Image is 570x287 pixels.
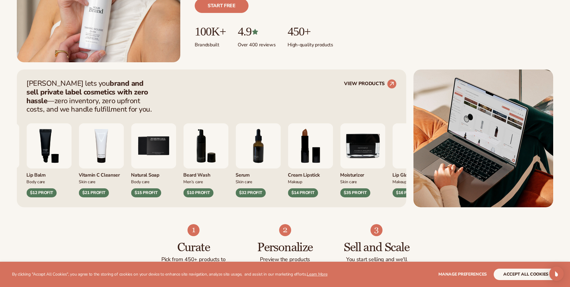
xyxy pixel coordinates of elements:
[549,267,564,281] div: Open Intercom Messenger
[238,25,276,38] p: 4.9
[279,224,291,236] img: Shopify Image 5
[79,178,124,185] div: Skin Care
[183,178,228,185] div: Men’s Care
[340,123,385,168] img: Moisturizer.
[236,168,281,178] div: Serum
[160,257,227,269] p: Pick from 450+ products to build your perfect collection.
[79,188,109,197] div: $21 PROFIT
[131,188,161,197] div: $15 PROFIT
[131,123,176,168] img: Nature bar of soap.
[307,271,327,277] a: Learn More
[344,79,397,89] a: VIEW PRODUCTS
[26,178,72,185] div: Body Care
[392,123,437,168] img: Pink lip gloss.
[340,188,370,197] div: $35 PROFIT
[438,271,487,277] span: Manage preferences
[26,168,72,178] div: Lip Balm
[343,257,410,263] p: You start selling and we'll
[12,272,328,277] p: By clicking "Accept All Cookies", you agree to the storing of cookies on your device to enhance s...
[131,168,176,178] div: Natural Soap
[340,123,385,197] div: 9 / 9
[343,241,410,254] h3: Sell and Scale
[183,123,228,168] img: Foaming beard wash.
[26,79,156,114] p: [PERSON_NAME] lets you —zero inventory, zero upfront costs, and we handle fulfillment for you.
[195,25,226,38] p: 100K+
[288,188,318,197] div: $14 PROFIT
[438,269,487,280] button: Manage preferences
[340,178,385,185] div: Skin Care
[288,25,333,38] p: 450+
[238,38,276,48] p: Over 400 reviews
[79,123,124,197] div: 4 / 9
[288,123,333,168] img: Luxury cream lipstick.
[131,178,176,185] div: Body Care
[392,123,437,197] div: 1 / 9
[79,123,124,168] img: Vitamin c cleanser.
[195,38,226,48] p: Brands built
[79,168,124,178] div: Vitamin C Cleanser
[236,178,281,185] div: Skin Care
[26,79,148,106] strong: brand and sell private label cosmetics with zero hassle
[392,188,422,197] div: $16 PROFIT
[288,38,333,48] p: High-quality products
[236,188,266,197] div: $32 PROFIT
[392,168,437,178] div: Lip Gloss
[494,269,558,280] button: accept all cookies
[392,178,437,185] div: Makeup
[26,123,72,197] div: 3 / 9
[187,224,200,236] img: Shopify Image 4
[236,123,281,197] div: 7 / 9
[183,188,213,197] div: $10 PROFIT
[413,69,553,207] img: Shopify Image 2
[236,123,281,168] img: Collagen and retinol serum.
[26,123,72,168] img: Smoothing lip balm.
[370,224,383,236] img: Shopify Image 6
[288,168,333,178] div: Cream Lipstick
[131,123,176,197] div: 5 / 9
[183,123,228,197] div: 6 / 9
[160,241,227,254] h3: Curate
[288,123,333,197] div: 8 / 9
[26,188,56,197] div: $12 PROFIT
[251,241,319,254] h3: Personalize
[340,168,385,178] div: Moisturizer
[251,257,319,263] p: Preview the products
[288,178,333,185] div: Makeup
[183,168,228,178] div: Beard Wash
